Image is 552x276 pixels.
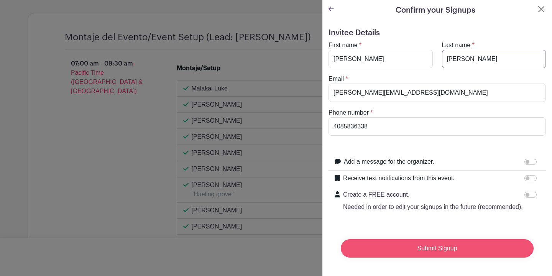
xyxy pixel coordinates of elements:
[329,28,546,38] h5: Invitee Details
[396,5,475,16] h5: Confirm your Signups
[343,202,523,212] p: Needed in order to edit your signups in the future (recommended).
[343,174,455,183] label: Receive text notifications from this event.
[537,5,546,14] button: Close
[329,74,344,84] label: Email
[442,41,471,50] label: Last name
[341,239,534,258] input: Submit Signup
[329,108,369,117] label: Phone number
[329,41,358,50] label: First name
[344,157,434,166] label: Add a message for the organizer.
[343,190,523,199] p: Create a FREE account.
